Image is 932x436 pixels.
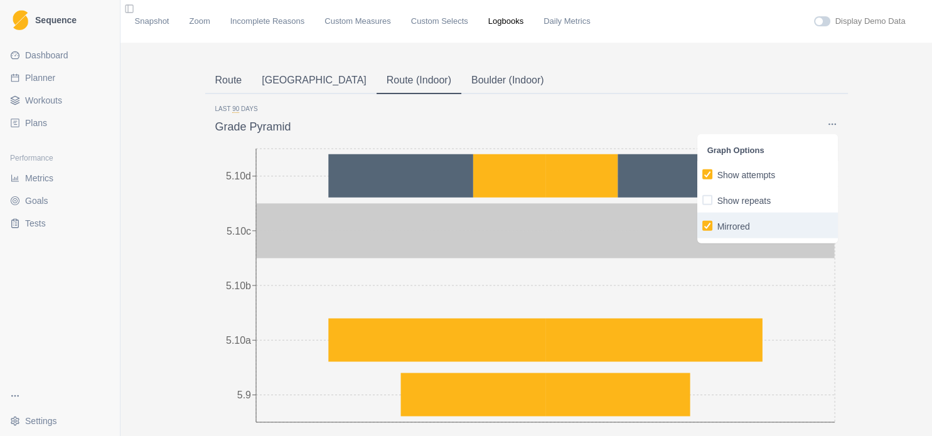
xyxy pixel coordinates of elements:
[717,220,750,233] p: Mirrored
[5,411,115,431] button: Settings
[411,15,468,28] a: Custom Selects
[488,15,523,28] a: Logbooks
[717,194,771,208] p: Show repeats
[215,119,291,136] p: Grade Pyramid
[237,390,250,400] tspan: 5.9
[13,10,28,31] img: Logo
[5,168,115,188] a: Metrics
[226,225,250,236] tspan: 5.10c
[205,68,252,94] button: Route
[252,68,377,94] button: [GEOGRAPHIC_DATA]
[225,334,250,345] tspan: 5.10a
[25,94,62,107] span: Workouts
[5,191,115,211] a: Goals
[5,68,115,88] a: Planner
[5,213,115,233] a: Tests
[232,105,239,113] span: 90
[717,169,776,182] p: Show attempts
[25,72,55,84] span: Planner
[461,68,554,94] button: Boulder (Indoor)
[230,15,305,28] a: Incomplete Reasons
[25,49,68,61] span: Dashboard
[5,90,115,110] a: Workouts
[5,45,115,65] a: Dashboard
[135,15,169,28] a: Snapshot
[544,15,590,28] a: Daily Metrics
[25,172,53,184] span: Metrics
[25,194,48,207] span: Goals
[5,148,115,168] div: Performance
[5,5,115,35] a: LogoSequence
[215,104,838,114] p: Last Days
[35,16,77,24] span: Sequence
[189,15,210,28] a: Zoom
[225,280,250,290] tspan: 5.10b
[5,113,115,133] a: Plans
[225,171,250,181] tspan: 5.10d
[324,15,390,28] a: Custom Measures
[377,68,461,94] button: Route (Indoor)
[25,117,47,129] span: Plans
[25,217,46,230] span: Tests
[835,15,906,28] label: Display Demo Data
[827,119,838,129] button: Options
[707,144,828,156] p: Graph Options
